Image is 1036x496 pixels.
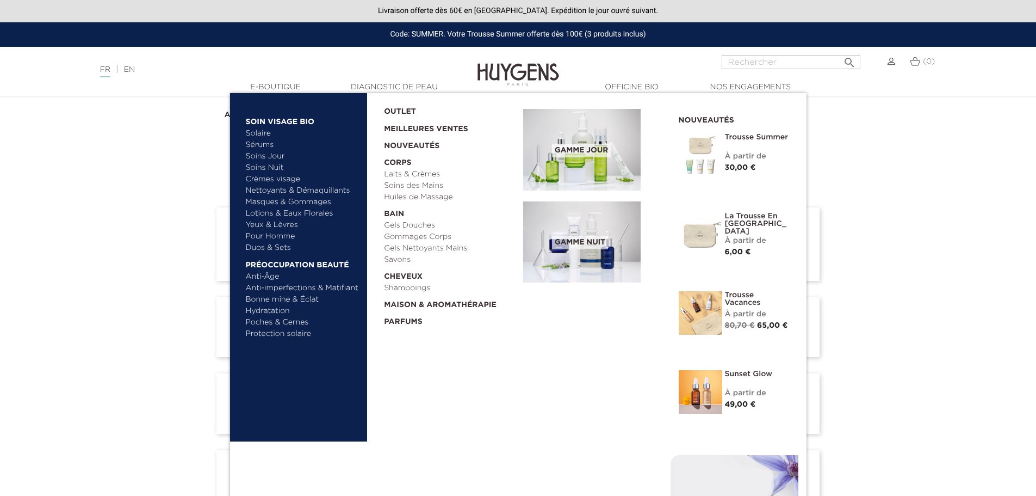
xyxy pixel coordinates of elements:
img: routine_jour_banner.jpg [523,109,641,191]
a: Préoccupation beauté [246,254,359,271]
a: Lotions & Eaux Florales [246,208,359,219]
a: Nettoyants & Démaquillants [246,185,359,197]
span: Gamme nuit [552,236,608,249]
a: Masques & Gommages [246,197,359,208]
a: Solaire [246,128,359,139]
h1: Votre compte [216,170,820,191]
a: Anti-Âge [246,271,359,283]
div: | [95,63,424,76]
i: ★ [225,382,398,412]
a: OUTLET [384,101,506,118]
i:  [843,53,856,66]
span: (0) [923,58,935,65]
a: Gamme jour [523,109,662,191]
a: FR [100,66,110,77]
span: 80,70 € [725,322,755,329]
a: Parfums [384,311,516,328]
a: Hydratation [246,305,359,317]
span: Gamme jour [552,144,611,157]
strong: Accueil [225,111,253,119]
div: À partir de [725,388,790,399]
a: Poches & Cernes [246,317,359,328]
img: La Trousse en Coton [679,212,722,256]
a: Trousse Vacances [725,291,790,307]
div: À partir de [725,151,790,162]
a: Bonne mine & Éclat [246,294,359,305]
img: Huygens [477,46,559,88]
a: Informations [208,207,415,280]
span: Avoirs [216,297,407,357]
span: 65,00 € [757,322,788,329]
a: Gamme nuit [523,201,662,283]
a: Shampoings [384,283,516,294]
a: Corps [384,152,516,169]
a: Cheveux [384,266,516,283]
span: 49,00 € [725,401,756,408]
a: Soins Nuit [246,162,350,174]
img: Trousse Summer [679,133,722,177]
a: Savons [384,254,516,266]
a: Huiles de Massage [384,192,516,203]
a: EN [124,66,135,74]
div: À partir de [725,309,790,320]
a: Bain [384,203,516,220]
a: Crèmes visage [246,174,359,185]
a: Soins des Mains [384,180,516,192]
a: Duos & Sets [246,242,359,254]
a: Officine Bio [578,82,686,93]
img: routine_nuit_banner.jpg [523,201,641,283]
a: Laits & Crèmes [384,169,516,180]
a: Gels Douches [384,220,516,231]
a: La Trousse en [GEOGRAPHIC_DATA] [725,212,790,235]
a: Avoirs [208,297,415,357]
a: Gommages Corps [384,231,516,243]
a: Sérums [246,139,359,151]
span: 30,00 € [725,164,756,172]
a: Diagnostic de peau [340,82,449,93]
span: 6,00 € [725,248,751,256]
a: Gels Nettoyants Mains [384,243,516,254]
a: E-Boutique [221,82,330,93]
img: La Trousse vacances [679,291,722,335]
a: Sunset Glow [725,370,790,378]
a: Meilleures Ventes [384,118,506,135]
span: Informations [216,207,407,280]
img: Sunset glow- un teint éclatant [679,370,722,414]
a: Anti-imperfections & Matifiant [246,283,359,294]
a: Yeux & Lèvres [246,219,359,231]
a: Maison & Aromathérapie [384,294,516,311]
div: À partir de [725,235,790,247]
a: ★Mes avis [208,373,415,433]
i:  [225,306,398,335]
a: Soin Visage Bio [246,111,359,128]
a: Soins Jour [246,151,359,162]
h2: Nouveautés [679,112,790,125]
a: Accueil [225,111,255,119]
span: Mes avis [216,373,407,433]
input: Rechercher [722,55,860,69]
a: Trousse Summer [725,133,790,141]
a: Nouveautés [384,135,516,152]
a: Nos engagements [696,82,805,93]
i:  [225,216,398,246]
button:  [840,52,859,66]
a: Protection solaire [246,328,359,340]
a: Pour Homme [246,231,359,242]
